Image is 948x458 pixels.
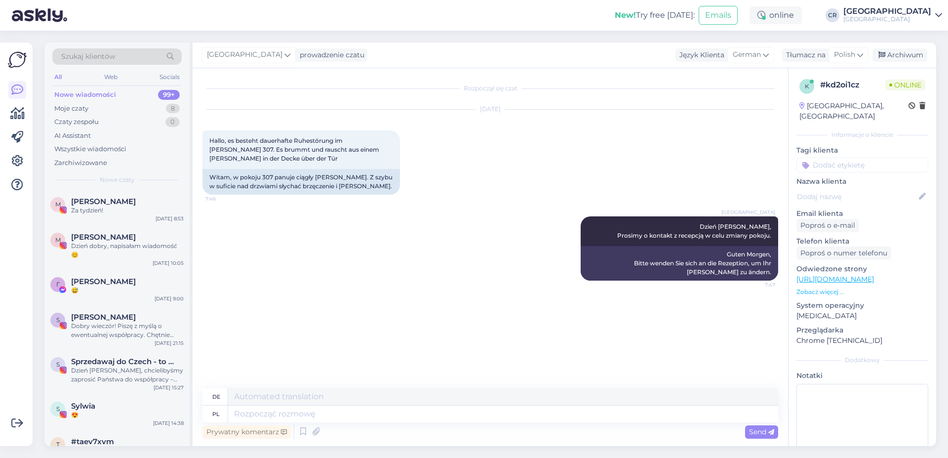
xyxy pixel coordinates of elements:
div: # kd2oi1cz [820,79,885,91]
b: New! [615,10,636,20]
p: Email klienta [796,208,928,219]
p: Chrome [TECHNICAL_ID] [796,335,928,346]
div: Dzień [PERSON_NAME], chcielibyśmy zaprosić Państwa do współpracy – pomożemy dotrzeć do czeskich i... [71,366,184,384]
span: S [56,316,60,324]
div: Try free [DATE]: [615,9,695,21]
p: Zobacz więcej ... [796,288,928,296]
span: t [56,441,60,448]
div: de [212,388,220,405]
span: S [56,405,60,413]
div: Język Klienta [675,50,724,60]
div: Za tydzień! [71,206,184,215]
div: Archiwum [872,48,927,62]
div: 99+ [158,90,180,100]
p: Tagi klienta [796,145,928,156]
button: Emails [699,6,738,25]
p: System operacyjny [796,300,928,311]
p: [MEDICAL_DATA] [796,311,928,321]
div: 😍 [71,411,184,419]
span: Nowe czaty [100,175,135,184]
div: [GEOGRAPHIC_DATA] [843,15,931,23]
div: pl [212,406,220,422]
div: [DATE] 10:05 [153,259,184,267]
p: Odwiedzone strony [796,264,928,274]
div: All [52,71,64,83]
span: Галина Попова [71,277,136,286]
span: Hallo, es besteht dauerhafte Ruhestörung im [PERSON_NAME] 307. Es brummt und rauscht aus einem [P... [209,137,381,162]
span: Sylwia [71,402,95,411]
div: Witam, w pokoju 307 panuje ciągły [PERSON_NAME]. Z szybu w suficie nad drzwiami słychać brzęczeni... [202,169,400,195]
div: Web [102,71,119,83]
div: 0 [165,117,180,127]
a: [GEOGRAPHIC_DATA][GEOGRAPHIC_DATA] [843,7,942,23]
div: [DATE] [202,105,778,114]
div: 😅 [71,286,184,295]
div: Dobry wieczór! Piszę z myślą o ewentualnej współpracy. Chętnie przygotuję materiały w ramach poby... [71,322,184,339]
div: [DATE] 15:27 [154,384,184,391]
div: [DATE] 14:38 [153,419,184,427]
span: Online [885,80,925,90]
span: 7:47 [738,281,775,289]
div: CR [826,8,839,22]
div: Dzień dobry, napisałam wiadomość 😊 [71,242,184,259]
span: Monika Kowalewska [71,233,136,242]
div: AI Assistant [54,131,91,141]
input: Dodać etykietę [796,158,928,172]
div: Informacje o kliencie [796,130,928,139]
div: Prywatny komentarz [202,425,291,439]
div: Tłumacz na [782,50,826,60]
span: Małgorzata K [71,197,136,206]
span: Sprzedawaj do Czech - to proste! [71,357,174,366]
div: Moje czaty [54,104,88,114]
span: M [55,201,61,208]
span: [GEOGRAPHIC_DATA] [721,208,775,216]
span: #taev7xvm [71,437,114,446]
div: Guten Morgen, Bitte wenden Sie sich an die Rezeption, um Ihr [PERSON_NAME] zu ändern. [581,246,778,281]
div: Socials [158,71,182,83]
div: [DATE] 21:15 [155,339,184,347]
div: online [750,6,802,24]
div: [DATE] 9:00 [155,295,184,302]
div: Czaty zespołu [54,117,99,127]
span: Г [56,281,60,288]
p: Notatki [796,371,928,381]
input: Dodaj nazwę [797,191,917,202]
div: Poproś o e-mail [796,219,859,232]
div: Dodatkowy [796,356,928,365]
span: [GEOGRAPHIC_DATA] [207,49,282,60]
div: Rozpoczął się czat [202,84,778,93]
p: Telefon klienta [796,236,928,247]
span: k [805,83,809,90]
div: prowadzenie czatu [296,50,364,60]
span: Polish [834,49,855,60]
span: German [733,49,761,60]
div: Nowe wiadomości [54,90,116,100]
p: Nazwa klienta [796,176,928,187]
div: Wszystkie wiadomości [54,144,126,154]
div: Zarchiwizowane [54,158,107,168]
span: Sylwia Tomczak [71,313,136,322]
div: [GEOGRAPHIC_DATA], [GEOGRAPHIC_DATA] [799,101,908,122]
span: S [56,361,60,368]
div: 8 [166,104,180,114]
span: Send [749,427,774,436]
span: M [55,236,61,244]
div: Poproś o numer telefonu [796,247,891,260]
span: 7:46 [205,195,242,203]
span: Szukaj klientów [61,51,115,62]
div: [DATE] 8:53 [156,215,184,222]
p: Przeglądarka [796,325,928,335]
div: [GEOGRAPHIC_DATA] [843,7,931,15]
a: [URL][DOMAIN_NAME] [796,275,874,284]
img: Askly Logo [8,50,27,69]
